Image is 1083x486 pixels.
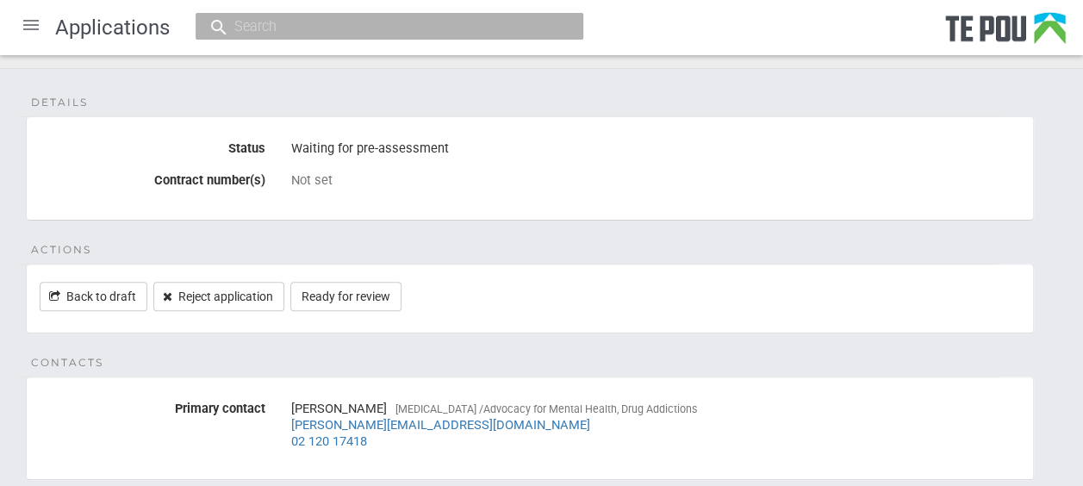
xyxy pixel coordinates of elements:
[153,282,284,311] a: Reject application
[291,134,1020,164] div: Waiting for pre-assessment
[291,433,367,449] a: 02 120 17418
[27,166,278,188] label: Contract number(s)
[27,134,278,156] label: Status
[27,395,278,416] label: Primary contact
[395,402,697,415] span: [MEDICAL_DATA] /Advocacy for Mental Health, Drug Addictions
[31,355,103,371] span: Contacts
[291,395,1020,455] div: [PERSON_NAME]
[291,417,590,433] a: [PERSON_NAME][EMAIL_ADDRESS][DOMAIN_NAME]
[31,242,91,258] span: Actions
[229,17,532,35] input: Search
[40,282,147,311] a: Back to draft
[291,172,1020,188] div: Not set
[290,282,401,311] a: Ready for review
[31,95,88,110] span: Details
